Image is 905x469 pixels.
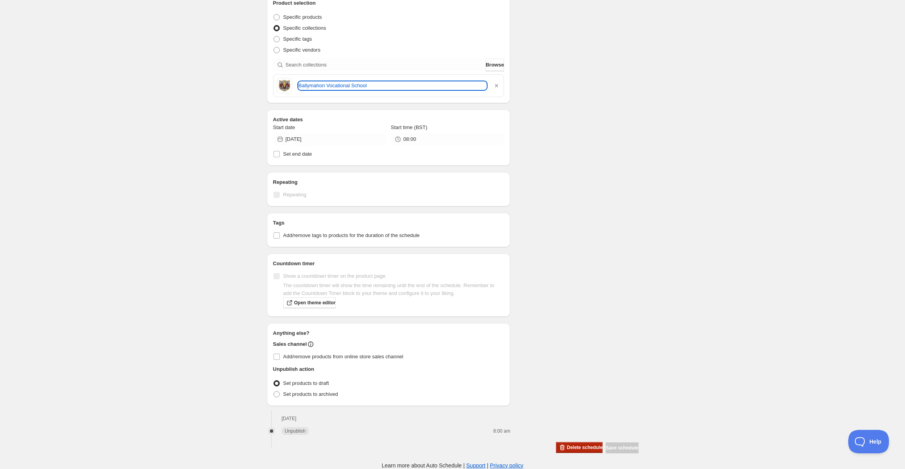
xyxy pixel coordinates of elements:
button: Browse [486,59,504,71]
a: Ballymahon Vocational School [299,82,487,90]
h2: Countdown timer [273,260,504,268]
input: Search collections [286,59,484,71]
h2: Repeating [273,178,504,186]
span: Set products to archived [283,391,338,397]
span: Set end date [283,151,312,157]
span: Set products to draft [283,380,329,386]
a: Open theme editor [283,297,336,308]
span: Specific products [283,14,322,20]
p: 8:00 am [475,428,510,434]
span: Specific tags [283,36,312,42]
h2: Active dates [273,116,504,124]
span: Add/remove products from online store sales channel [283,354,403,359]
span: Browse [486,61,504,69]
span: Add/remove tags to products for the duration of the schedule [283,232,420,238]
a: Support [466,462,486,469]
h2: Anything else? [273,329,504,337]
span: Open theme editor [294,300,336,306]
span: Show a countdown timer on the product page [283,273,386,279]
span: Start date [273,124,295,130]
p: The countdown timer will show the time remaining until the end of the schedule. Remember to add t... [283,282,504,297]
span: Repeating [283,192,306,198]
h2: Unpublish action [273,365,314,373]
span: Delete schedule [567,444,603,451]
span: Unpublish [285,428,306,434]
span: Start time (BST) [391,124,427,130]
h2: Tags [273,219,504,227]
h2: Sales channel [273,340,307,348]
span: Specific collections [283,25,326,31]
span: Specific vendors [283,47,320,53]
iframe: Toggle Customer Support [848,430,889,453]
h2: [DATE] [282,415,472,422]
button: Delete schedule [556,442,603,453]
a: Privacy policy [490,462,524,469]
